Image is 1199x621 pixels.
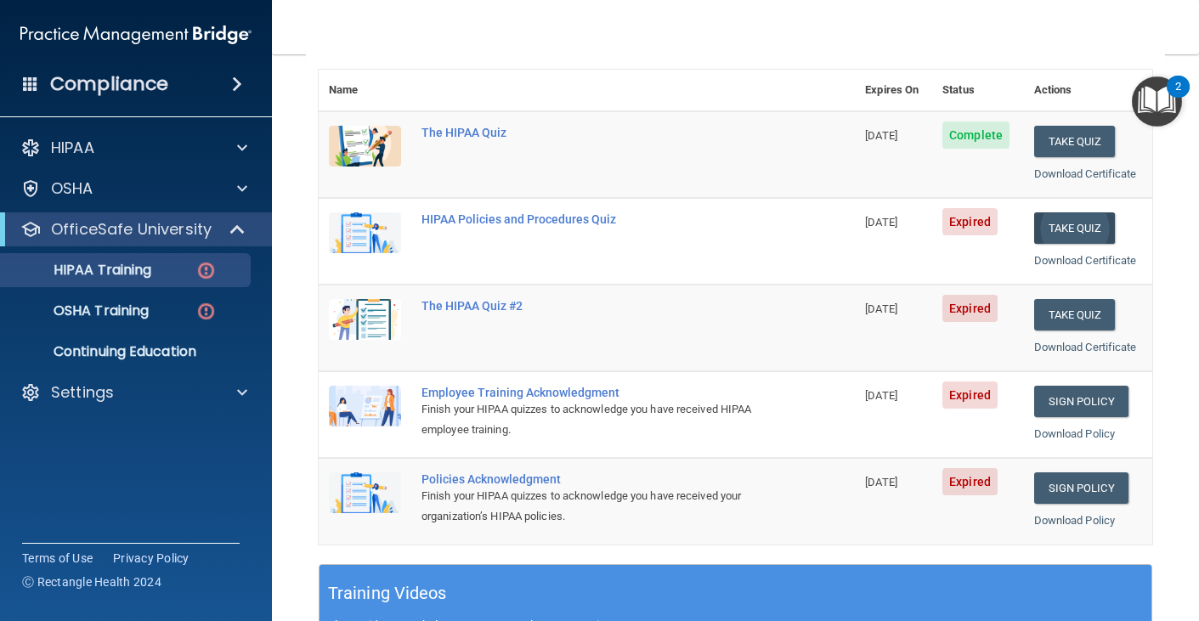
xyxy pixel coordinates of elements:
span: Expired [942,295,998,322]
a: Download Policy [1034,427,1116,440]
th: Name [319,70,411,111]
a: Settings [20,382,247,403]
a: Privacy Policy [113,550,189,567]
iframe: Drift Widget Chat Controller [1114,511,1179,576]
div: Policies Acknowledgment [421,472,770,486]
span: [DATE] [865,389,897,402]
p: HIPAA Training [11,262,151,279]
p: Settings [51,382,114,403]
span: Complete [942,121,1010,149]
span: Expired [942,208,998,235]
a: HIPAA [20,138,247,158]
span: [DATE] [865,129,897,142]
a: OSHA [20,178,247,199]
a: Download Certificate [1034,254,1137,267]
div: Finish your HIPAA quizzes to acknowledge you have received HIPAA employee training. [421,399,770,440]
button: Take Quiz [1034,212,1116,244]
th: Actions [1024,70,1152,111]
a: Sign Policy [1034,386,1128,417]
a: Download Policy [1034,514,1116,527]
h5: Training Videos [328,579,447,608]
p: OSHA [51,178,93,199]
div: Finish your HIPAA quizzes to acknowledge you have received your organization’s HIPAA policies. [421,486,770,527]
span: [DATE] [865,302,897,315]
span: Expired [942,468,998,495]
div: Employee Training Acknowledgment [421,386,770,399]
button: Take Quiz [1034,126,1116,157]
span: Expired [942,381,998,409]
img: danger-circle.6113f641.png [195,301,217,322]
div: The HIPAA Quiz #2 [421,299,770,313]
a: Download Certificate [1034,167,1137,180]
p: HIPAA [51,138,94,158]
span: [DATE] [865,476,897,488]
a: Terms of Use [22,550,93,567]
h4: Compliance [50,72,168,96]
img: danger-circle.6113f641.png [195,260,217,281]
p: OfficeSafe University [51,219,212,240]
th: Expires On [855,70,932,111]
a: Sign Policy [1034,472,1128,504]
span: [DATE] [865,216,897,229]
span: Ⓒ Rectangle Health 2024 [22,573,161,590]
img: PMB logo [20,18,252,52]
a: OfficeSafe University [20,219,246,240]
p: OSHA Training [11,302,149,319]
div: HIPAA Policies and Procedures Quiz [421,212,770,226]
div: 2 [1175,87,1181,109]
a: Download Certificate [1034,341,1137,353]
p: Continuing Education [11,343,243,360]
div: The HIPAA Quiz [421,126,770,139]
button: Take Quiz [1034,299,1116,330]
th: Status [932,70,1023,111]
button: Open Resource Center, 2 new notifications [1132,76,1182,127]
